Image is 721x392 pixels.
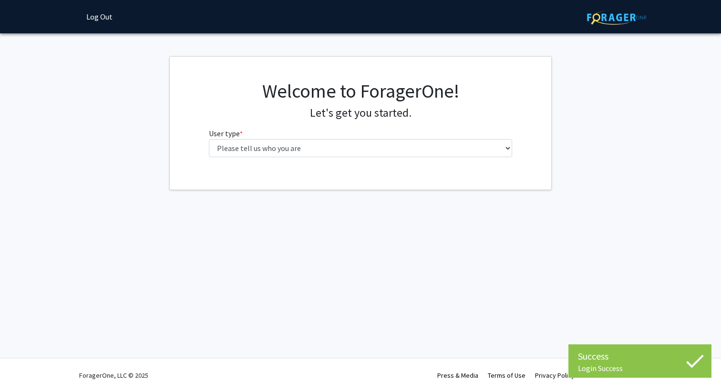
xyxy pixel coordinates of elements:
[79,359,148,392] div: ForagerOne, LLC © 2025
[209,80,513,102] h1: Welcome to ForagerOne!
[209,128,243,139] label: User type
[535,371,575,380] a: Privacy Policy
[578,349,702,363] div: Success
[437,371,478,380] a: Press & Media
[587,10,647,25] img: ForagerOne Logo
[488,371,525,380] a: Terms of Use
[578,363,702,373] div: Login Success
[209,106,513,120] h4: Let's get you started.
